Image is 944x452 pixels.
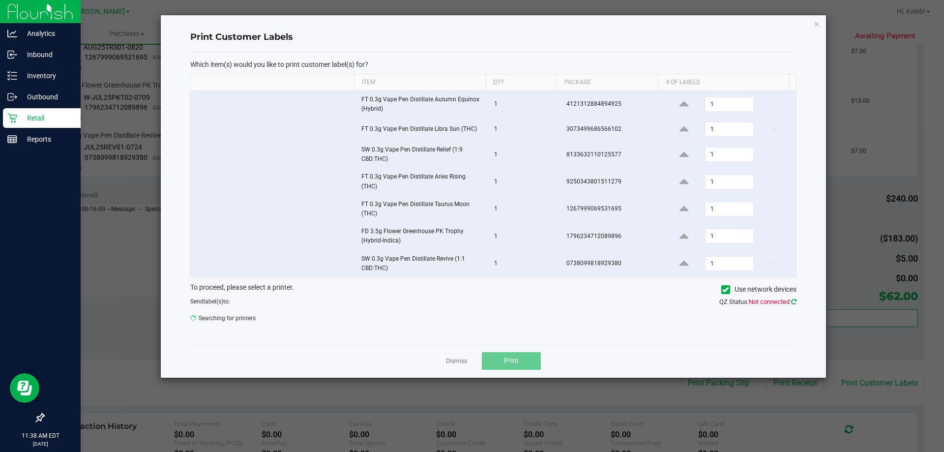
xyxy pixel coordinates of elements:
[560,196,663,223] td: 1267999069531695
[560,141,663,168] td: 8133632110125577
[7,92,17,102] inline-svg: Outbound
[560,223,663,250] td: 1796234712089896
[190,311,486,326] span: Searching for printers
[355,223,488,250] td: FD 3.5g Flower Greenhouse PK Trophy (Hybrid-Indica)
[488,141,560,168] td: 1
[488,91,560,118] td: 1
[749,298,790,305] span: Not connected
[17,91,76,103] p: Outbound
[482,352,541,370] button: Print
[7,29,17,38] inline-svg: Analytics
[560,118,663,141] td: 3073499686566102
[446,357,467,365] a: Dismiss
[17,133,76,145] p: Reports
[355,196,488,223] td: FT 0.3g Vape Pen Distillate Taurus Moon (THC)
[7,71,17,81] inline-svg: Inventory
[488,223,560,250] td: 1
[354,74,485,91] th: Item
[658,74,789,91] th: # of labels
[557,74,658,91] th: Package
[488,168,560,195] td: 1
[560,250,663,277] td: 0738099818929380
[7,50,17,60] inline-svg: Inbound
[17,49,76,60] p: Inbound
[721,284,796,295] label: Use network devices
[485,74,557,91] th: Qty
[17,28,76,39] p: Analytics
[355,168,488,195] td: FT 0.3g Vape Pen Distillate Aries Rising (THC)
[17,70,76,82] p: Inventory
[183,282,804,297] div: To proceed, please select a printer.
[4,431,76,440] p: 11:38 AM EDT
[4,440,76,448] p: [DATE]
[17,112,76,124] p: Retail
[190,60,796,69] p: Which item(s) would you like to print customer label(s) for?
[10,373,39,403] iframe: Resource center
[488,250,560,277] td: 1
[355,250,488,277] td: SW 0.3g Vape Pen Distillate Revive (1:1 CBD:THC)
[504,357,519,364] span: Print
[204,298,223,305] span: label(s)
[560,168,663,195] td: 9250343801511279
[560,91,663,118] td: 4121312884894925
[7,134,17,144] inline-svg: Reports
[190,31,796,44] h4: Print Customer Labels
[488,196,560,223] td: 1
[7,113,17,123] inline-svg: Retail
[355,141,488,168] td: SW 0.3g Vape Pen Distillate Relief (1:9 CBD:THC)
[190,298,230,305] span: Send to:
[355,118,488,141] td: FT 0.3g Vape Pen Distillate Libra Sun (THC)
[355,91,488,118] td: FT 0.3g Vape Pen Distillate Autumn Equinox (Hybrid)
[719,298,796,305] span: QZ Status:
[488,118,560,141] td: 1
